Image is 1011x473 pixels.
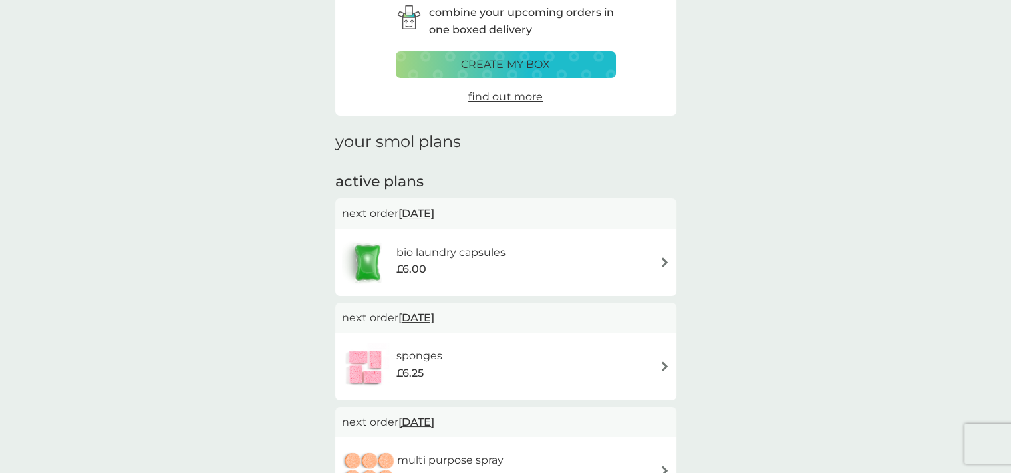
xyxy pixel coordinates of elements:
img: bio laundry capsules [342,239,393,286]
p: next order [342,205,670,222]
p: create my box [461,56,550,73]
h6: bio laundry capsules [396,244,506,261]
p: combine your upcoming orders in one boxed delivery [429,4,616,38]
span: [DATE] [398,305,434,331]
h1: your smol plans [335,132,676,152]
p: next order [342,309,670,327]
button: create my box [396,51,616,78]
img: sponges [342,343,389,390]
h2: active plans [335,172,676,192]
span: £6.25 [396,365,424,382]
a: find out more [468,88,543,106]
span: [DATE] [398,409,434,435]
h6: multi purpose spray [397,452,504,469]
span: [DATE] [398,200,434,226]
h6: sponges [396,347,442,365]
span: find out more [468,90,543,103]
p: next order [342,414,670,431]
img: arrow right [660,361,670,371]
span: £6.00 [396,261,426,278]
img: arrow right [660,257,670,267]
